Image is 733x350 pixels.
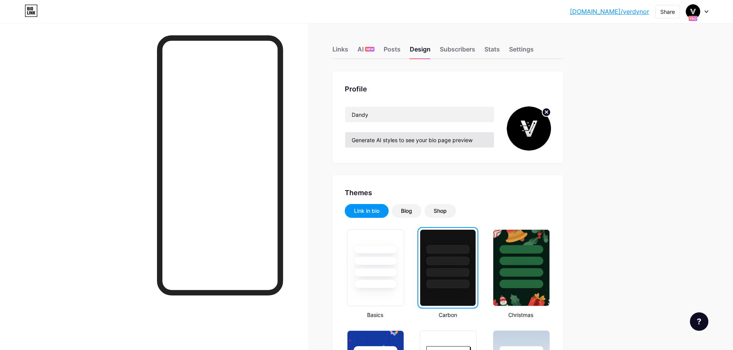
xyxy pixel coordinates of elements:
[570,7,649,16] a: [DOMAIN_NAME]/verdynor
[345,107,494,122] input: Name
[357,45,374,58] div: AI
[660,8,675,16] div: Share
[332,45,348,58] div: Links
[484,45,500,58] div: Stats
[509,45,534,58] div: Settings
[354,207,379,215] div: Link in bio
[345,84,551,94] div: Profile
[440,45,475,58] div: Subscribers
[401,207,412,215] div: Blog
[366,47,374,51] span: NEW
[384,45,401,58] div: Posts
[345,132,494,148] input: Bio
[507,106,551,151] img: Verdy Nordsten
[686,4,700,19] img: Verdy Nordsten
[345,187,551,198] div: Themes
[434,207,447,215] div: Shop
[410,45,431,58] div: Design
[345,311,405,319] div: Basics
[491,311,551,319] div: Christmas
[417,311,478,319] div: Carbon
